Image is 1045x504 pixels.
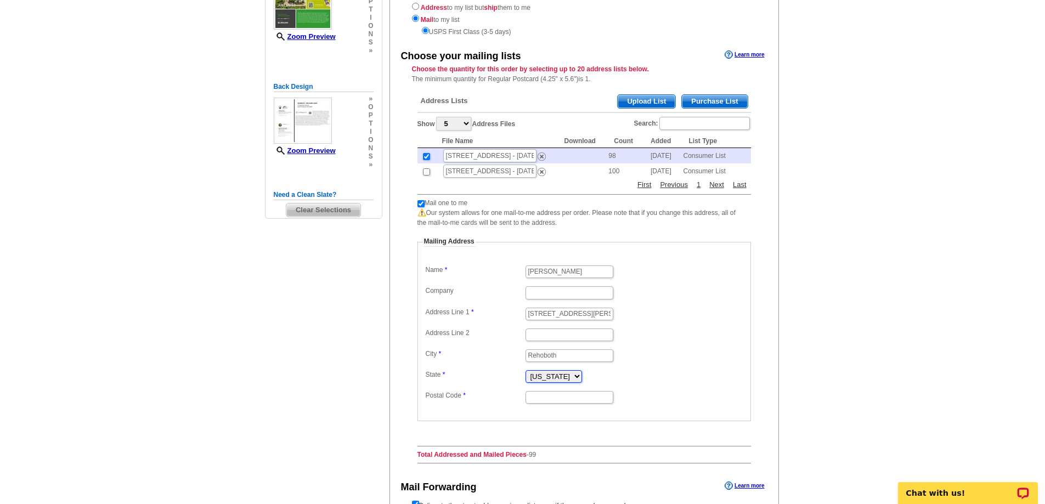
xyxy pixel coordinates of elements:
[608,163,645,179] td: 100
[368,136,373,144] span: o
[368,128,373,136] span: i
[538,168,546,176] img: delete.png
[426,265,524,275] label: Name
[368,95,373,103] span: »
[368,144,373,152] span: n
[390,64,778,84] div: The minimum quantity for Regular Postcard (4.25" x 5.6")is 1.
[423,237,476,247] legend: Mailing Address
[645,163,684,179] td: [DATE]
[421,96,468,106] span: Address Lists
[437,134,559,148] th: File Name
[417,208,426,217] img: warning.png
[694,179,703,190] a: 1
[684,148,751,163] td: Consumer List
[529,451,536,458] span: 99
[426,349,524,359] label: City
[426,391,524,400] label: Postal Code
[484,4,498,12] strong: ship
[645,134,684,148] th: Added
[618,95,675,108] span: Upload List
[274,146,336,155] a: Zoom Preview
[682,95,747,108] span: Purchase List
[368,47,373,55] span: »
[368,22,373,30] span: o
[684,163,751,179] td: Consumer List
[368,5,373,14] span: t
[425,198,468,208] td: Mail one to me
[684,134,751,148] th: List Type
[401,480,477,495] div: Mail Forwarding
[725,50,764,59] a: Learn more
[608,134,645,148] th: Count
[417,208,740,435] div: Our system allows for one mail-to-me address per order. Please note that if you change this addre...
[412,86,756,472] div: -
[274,32,336,41] a: Zoom Preview
[659,117,750,130] input: Search:
[426,286,524,296] label: Company
[274,82,374,92] h5: Back Design
[412,65,649,73] strong: Choose the quantity for this order by selecting up to 20 address lists below.
[559,134,609,148] th: Download
[368,14,373,22] span: i
[634,116,750,131] label: Search:
[368,120,373,128] span: t
[635,179,654,190] a: First
[538,150,546,158] a: Remove this list
[730,179,749,190] a: Last
[707,179,727,190] a: Next
[368,152,373,161] span: s
[436,117,471,131] select: ShowAddress Files
[286,203,360,217] span: Clear Selections
[368,38,373,47] span: s
[645,148,684,163] td: [DATE]
[608,148,645,163] td: 98
[368,111,373,120] span: p
[412,25,756,37] div: USPS First Class (3-5 days)
[891,469,1045,504] iframe: LiveChat chat widget
[421,16,433,24] strong: Mail
[657,179,691,190] a: Previous
[417,116,516,132] label: Show Address Files
[725,482,764,490] a: Learn more
[426,308,524,317] label: Address Line 1
[538,165,546,173] a: Remove this list
[274,98,332,144] img: small-thumb.jpg
[368,103,373,111] span: o
[368,161,373,169] span: »
[426,329,524,338] label: Address Line 2
[274,190,374,200] h5: Need a Clean Slate?
[421,4,447,12] strong: Address
[368,30,373,38] span: n
[538,152,546,161] img: delete.png
[401,49,521,64] div: Choose your mailing lists
[426,370,524,380] label: State
[417,451,527,458] strong: Total Addressed and Mailed Pieces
